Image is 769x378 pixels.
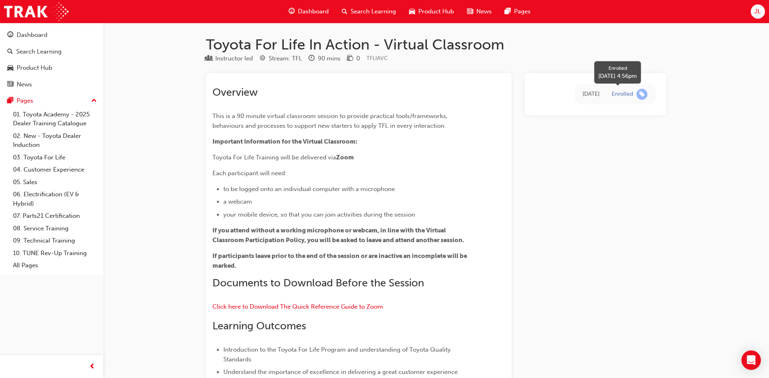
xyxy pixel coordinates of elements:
div: 0 [356,54,360,63]
button: JL [751,4,765,19]
div: Open Intercom Messenger [741,350,761,370]
div: [DATE] 4:56pm [598,72,637,80]
h1: Toyota For Life In Action - Virtual Classroom [206,36,666,54]
span: a webcam [223,198,252,205]
a: All Pages [10,259,100,272]
img: Trak [4,2,69,21]
div: Thu Jun 05 2025 16:56:28 GMT+1000 (Australian Eastern Standard Time) [583,90,600,99]
span: Learning resource code [366,55,388,62]
a: news-iconNews [461,3,498,20]
span: car-icon [409,6,415,17]
span: news-icon [7,81,13,88]
span: money-icon [347,55,353,62]
span: Understand the importance of excellence in delivering a great customer experience [223,368,458,376]
span: guage-icon [289,6,295,17]
a: search-iconSearch Learning [335,3,403,20]
a: 04. Customer Experience [10,163,100,176]
a: Search Learning [3,44,100,59]
button: DashboardSearch LearningProduct HubNews [3,26,100,93]
div: Product Hub [17,63,52,73]
div: Stream [259,54,302,64]
a: pages-iconPages [498,3,537,20]
span: Important Information for the Virtual Classroom: [212,138,358,145]
span: Zoom [336,154,354,161]
span: guage-icon [7,32,13,39]
div: Pages [17,96,33,105]
span: search-icon [7,48,13,56]
span: car-icon [7,64,13,72]
span: News [476,7,492,16]
a: 01. Toyota Academy - 2025 Dealer Training Catalogue [10,108,100,130]
div: Type [206,54,253,64]
a: guage-iconDashboard [282,3,335,20]
span: learningRecordVerb_ENROLL-icon [636,89,647,100]
span: Product Hub [418,7,454,16]
button: Pages [3,93,100,108]
a: 05. Sales [10,176,100,189]
span: Learning Outcomes [212,320,306,332]
a: 03. Toyota For Life [10,151,100,164]
span: up-icon [91,96,97,106]
div: Stream: TFL [269,54,302,63]
div: Enrolled [598,64,637,72]
span: JL [754,7,761,16]
a: 06. Electrification (EV & Hybrid) [10,188,100,210]
span: learningResourceType_INSTRUCTOR_LED-icon [206,55,212,62]
div: News [17,80,32,89]
div: 90 mins [318,54,341,63]
div: Dashboard [17,30,47,40]
a: News [3,77,100,92]
div: Search Learning [16,47,62,56]
span: Pages [514,7,531,16]
a: 07. Parts21 Certification [10,210,100,222]
span: prev-icon [89,362,95,372]
span: Documents to Download Before the Session [212,277,424,289]
span: your mobile device, so that you can join activities during the session [223,211,415,218]
div: Instructor led [215,54,253,63]
span: target-icon [259,55,266,62]
a: Click here to Download The Quick Reference Guide to Zoom [212,303,383,310]
span: to be logged onto an individual computer with a microphone [223,185,395,193]
a: 08. Service Training [10,222,100,235]
a: 02. New - Toyota Dealer Induction [10,130,100,151]
span: pages-icon [505,6,511,17]
span: Overview [212,86,258,99]
a: Product Hub [3,60,100,75]
span: pages-icon [7,97,13,105]
span: Search Learning [351,7,396,16]
div: Duration [308,54,341,64]
span: Dashboard [298,7,329,16]
span: This is a 90 minute virtual classroom session to provide practical tools/frameworks, behaviours a... [212,112,449,129]
span: Toyota For Life Training will be delivered via [212,154,336,161]
a: 10. TUNE Rev-Up Training [10,247,100,260]
div: Price [347,54,360,64]
span: clock-icon [308,55,315,62]
span: search-icon [342,6,347,17]
span: Introduction to the Toyota For Life Program and understanding of Toyota Quality Standards [223,346,452,363]
div: Enrolled [612,90,633,98]
a: car-iconProduct Hub [403,3,461,20]
a: Dashboard [3,28,100,43]
span: If you attend without a working microphone or webcam, in line with the Virtual Classroom Particip... [212,227,464,244]
span: Each participant will need: [212,170,287,177]
a: 09. Technical Training [10,234,100,247]
span: If participants leave prior to the end of the session or are inactive an incomplete will be marked. [212,252,468,269]
span: news-icon [467,6,473,17]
